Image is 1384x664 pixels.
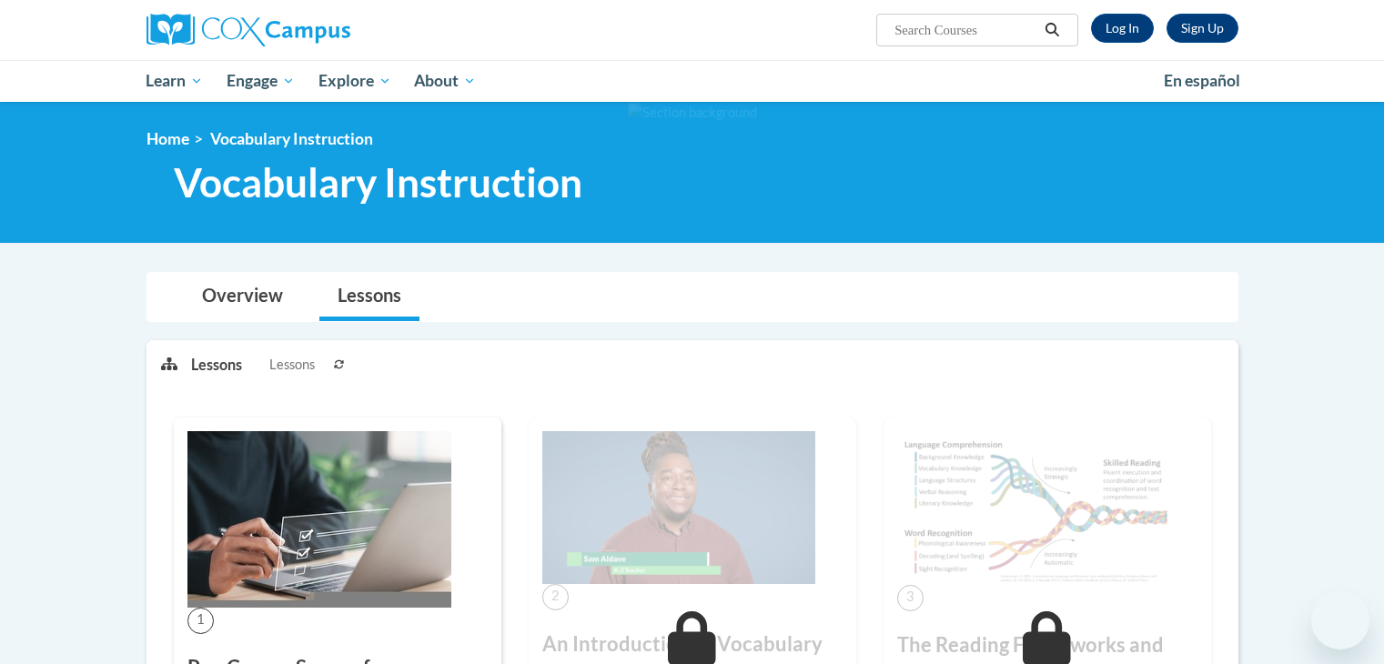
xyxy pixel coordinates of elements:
a: Log In [1091,14,1154,43]
a: Home [146,129,189,148]
span: Explore [318,70,391,92]
input: Search Courses [893,19,1038,41]
a: Lessons [319,273,419,321]
a: About [402,60,488,102]
span: About [414,70,476,92]
span: 2 [542,584,569,610]
iframe: Button to launch messaging window [1311,591,1369,649]
img: Course Image [897,431,1170,585]
a: Cox Campus [146,14,492,46]
a: Register [1167,14,1238,43]
span: Vocabulary Instruction [210,129,373,148]
span: 3 [897,585,924,611]
button: Search [1038,19,1066,41]
a: Learn [135,60,216,102]
a: En español [1152,62,1252,100]
span: Learn [146,70,203,92]
span: Vocabulary Instruction [174,158,582,206]
img: Section background [628,103,757,123]
a: Engage [215,60,307,102]
span: En español [1164,71,1240,90]
img: Course Image [542,431,815,584]
div: Main menu [119,60,1266,102]
a: Explore [307,60,403,102]
span: Lessons [269,355,315,375]
a: Overview [184,273,301,321]
span: 1 [187,608,214,634]
img: Course Image [187,431,451,608]
img: Cox Campus [146,14,350,46]
span: Engage [227,70,295,92]
p: Lessons [191,355,242,375]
